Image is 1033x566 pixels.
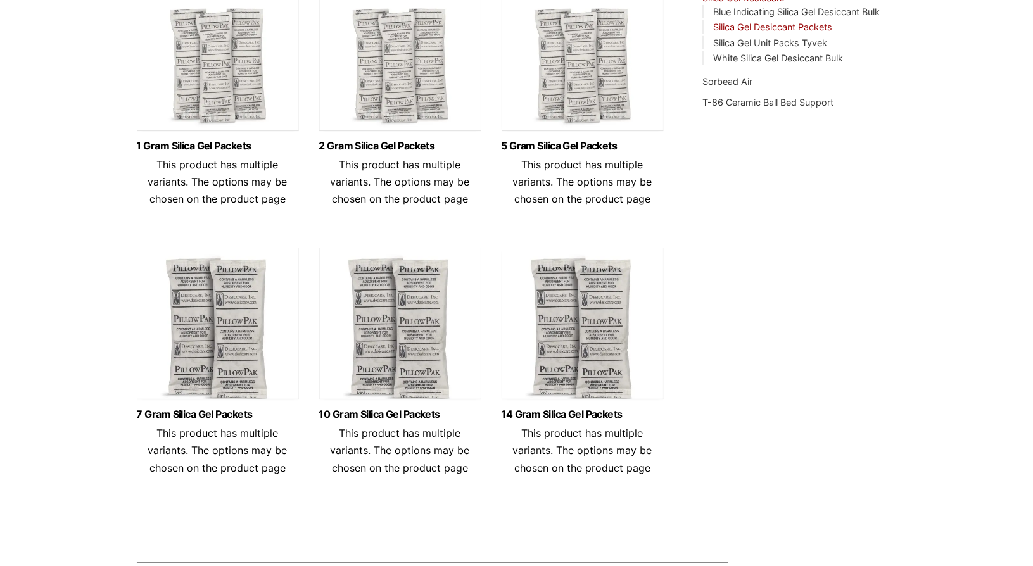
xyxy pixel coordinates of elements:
a: 2 Gram Silica Gel Packets [319,141,481,151]
span: This product has multiple variants. The options may be chosen on the product page [331,427,470,474]
a: White Silica Gel Desiccant Bulk [713,53,843,63]
a: T-86 Ceramic Ball Bed Support [702,97,833,108]
span: This product has multiple variants. The options may be chosen on the product page [148,158,288,205]
span: This product has multiple variants. The options may be chosen on the product page [513,158,652,205]
a: 5 Gram Silica Gel Packets [502,141,664,151]
a: Silica Gel Unit Packs Tyvek [713,37,827,48]
a: 7 Gram Silica Gel Packets [137,409,299,420]
a: Sorbead Air [702,76,752,87]
span: This product has multiple variants. The options may be chosen on the product page [148,427,288,474]
span: This product has multiple variants. The options may be chosen on the product page [513,427,652,474]
a: Blue Indicating Silica Gel Desiccant Bulk [713,6,880,17]
a: 1 Gram Silica Gel Packets [137,141,299,151]
span: This product has multiple variants. The options may be chosen on the product page [331,158,470,205]
a: 14 Gram Silica Gel Packets [502,409,664,420]
a: Silica Gel Desiccant Packets [713,22,832,32]
a: 10 Gram Silica Gel Packets [319,409,481,420]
